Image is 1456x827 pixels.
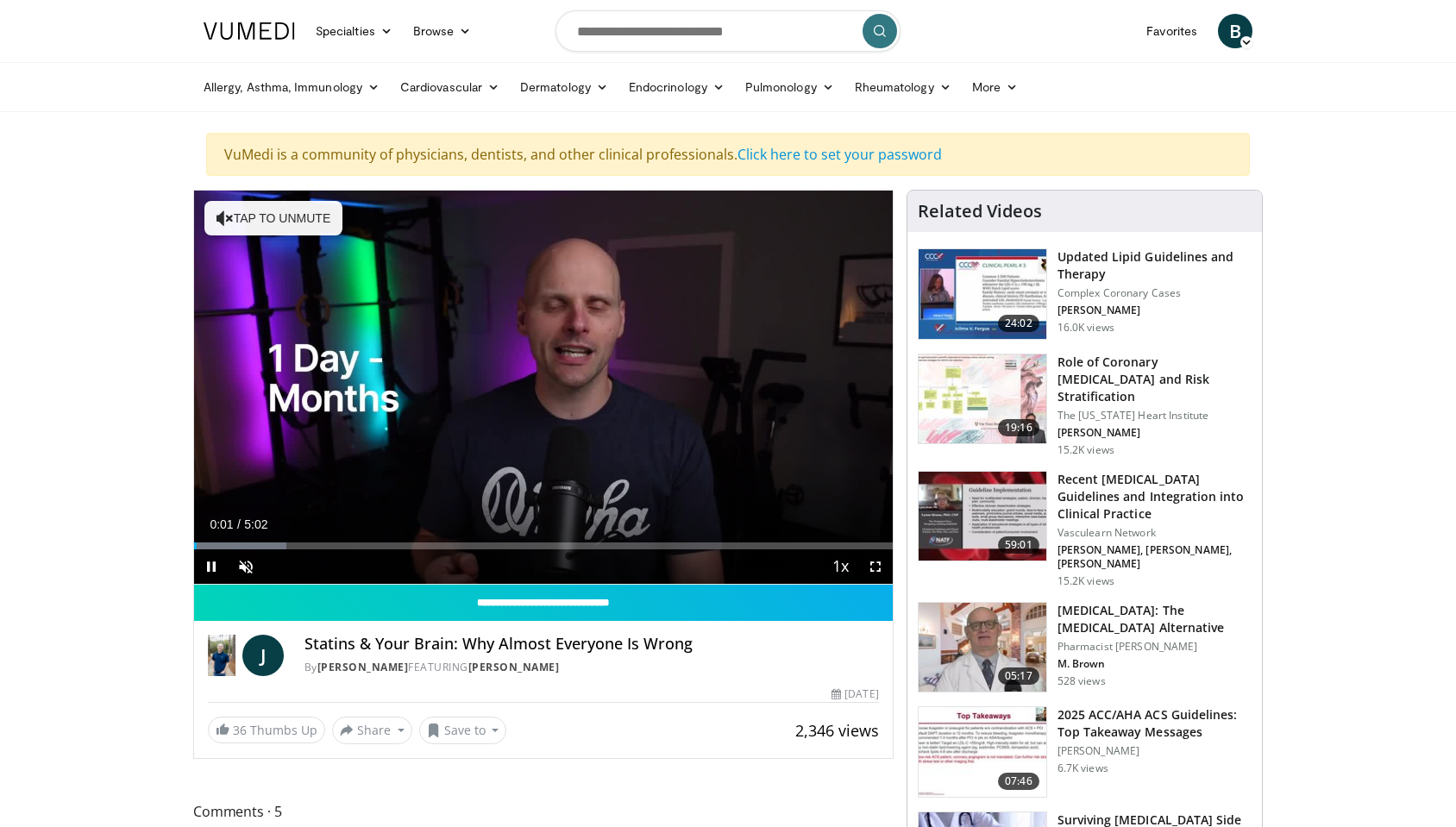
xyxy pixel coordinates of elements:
[194,542,893,549] div: Progress Bar
[1057,526,1252,540] p: Vasculearn Network
[919,707,1046,797] img: 369ac253-1227-4c00-b4e1-6e957fd240a8.150x105_q85_crop-smart_upscale.jpg
[832,686,878,702] div: [DATE]
[1057,409,1252,423] p: The [US_STATE] Heart Institute
[998,667,1039,685] span: 05:17
[618,70,735,104] a: Endocrinology
[962,70,1028,104] a: More
[919,603,1046,692] img: ce9609b9-a9bf-4b08-84dd-8eeb8ab29fc6.150x105_q85_crop-smart_upscale.jpg
[419,717,507,744] button: Save to
[1057,574,1114,588] p: 15.2K views
[918,201,1042,222] h4: Related Videos
[317,660,409,674] a: [PERSON_NAME]
[918,248,1252,340] a: 24:02 Updated Lipid Guidelines and Therapy Complex Coronary Cases [PERSON_NAME] 16.0K views
[332,717,412,744] button: Share
[204,22,295,40] img: VuMedi Logo
[919,249,1046,339] img: 77f671eb-9394-4acc-bc78-a9f077f94e00.150x105_q85_crop-smart_upscale.jpg
[1057,543,1252,571] p: [PERSON_NAME], [PERSON_NAME], [PERSON_NAME]
[824,549,858,584] button: Playback Rate
[918,706,1252,798] a: 07:46 2025 ACC/AHA ACS Guidelines: Top Takeaway Messages [PERSON_NAME] 6.7K views
[193,800,894,823] span: Comments 5
[1057,602,1252,636] h3: [MEDICAL_DATA]: The [MEDICAL_DATA] Alternative
[208,717,325,743] a: 36 Thumbs Up
[1057,674,1106,688] p: 528 views
[305,14,403,48] a: Specialties
[1057,354,1252,405] h3: Role of Coronary [MEDICAL_DATA] and Risk Stratification
[858,549,893,584] button: Fullscreen
[737,145,942,164] a: Click here to set your password
[510,70,618,104] a: Dermatology
[304,635,879,654] h4: Statins & Your Brain: Why Almost Everyone Is Wrong
[1057,761,1108,775] p: 6.7K views
[206,133,1250,176] div: VuMedi is a community of physicians, dentists, and other clinical professionals.
[1057,744,1252,758] p: [PERSON_NAME]
[844,70,962,104] a: Rheumatology
[208,635,235,676] img: Dr. Jordan Rennicke
[244,517,267,531] span: 5:02
[468,660,560,674] a: [PERSON_NAME]
[194,191,893,585] video-js: Video Player
[390,70,510,104] a: Cardiovascular
[1057,304,1252,317] p: [PERSON_NAME]
[998,315,1039,332] span: 24:02
[210,517,233,531] span: 0:01
[735,70,844,104] a: Pulmonology
[229,549,263,584] button: Unmute
[1057,657,1252,671] p: M. Brown
[1057,286,1252,300] p: Complex Coronary Cases
[1057,248,1252,283] h3: Updated Lipid Guidelines and Therapy
[242,635,284,676] a: J
[193,70,390,104] a: Allergy, Asthma, Immunology
[403,14,482,48] a: Browse
[918,602,1252,693] a: 05:17 [MEDICAL_DATA]: The [MEDICAL_DATA] Alternative Pharmacist [PERSON_NAME] M. Brown 528 views
[204,201,342,235] button: Tap to unmute
[998,419,1039,436] span: 19:16
[237,517,241,531] span: /
[1218,14,1252,48] a: B
[919,354,1046,444] img: 1efa8c99-7b8a-4ab5-a569-1c219ae7bd2c.150x105_q85_crop-smart_upscale.jpg
[1057,321,1114,335] p: 16.0K views
[194,549,229,584] button: Pause
[1136,14,1208,48] a: Favorites
[998,536,1039,554] span: 59:01
[919,472,1046,561] img: 87825f19-cf4c-4b91-bba1-ce218758c6bb.150x105_q85_crop-smart_upscale.jpg
[233,722,247,738] span: 36
[795,720,879,741] span: 2,346 views
[1057,471,1252,523] h3: Recent [MEDICAL_DATA] Guidelines and Integration into Clinical Practice
[998,773,1039,790] span: 07:46
[1057,443,1114,457] p: 15.2K views
[918,471,1252,588] a: 59:01 Recent [MEDICAL_DATA] Guidelines and Integration into Clinical Practice Vasculearn Network ...
[1057,706,1252,741] h3: 2025 ACC/AHA ACS Guidelines: Top Takeaway Messages
[918,354,1252,457] a: 19:16 Role of Coronary [MEDICAL_DATA] and Risk Stratification The [US_STATE] Heart Institute [PER...
[304,660,879,675] div: By FEATURING
[1057,640,1252,654] p: Pharmacist [PERSON_NAME]
[1057,426,1252,440] p: [PERSON_NAME]
[555,10,901,52] input: Search topics, interventions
